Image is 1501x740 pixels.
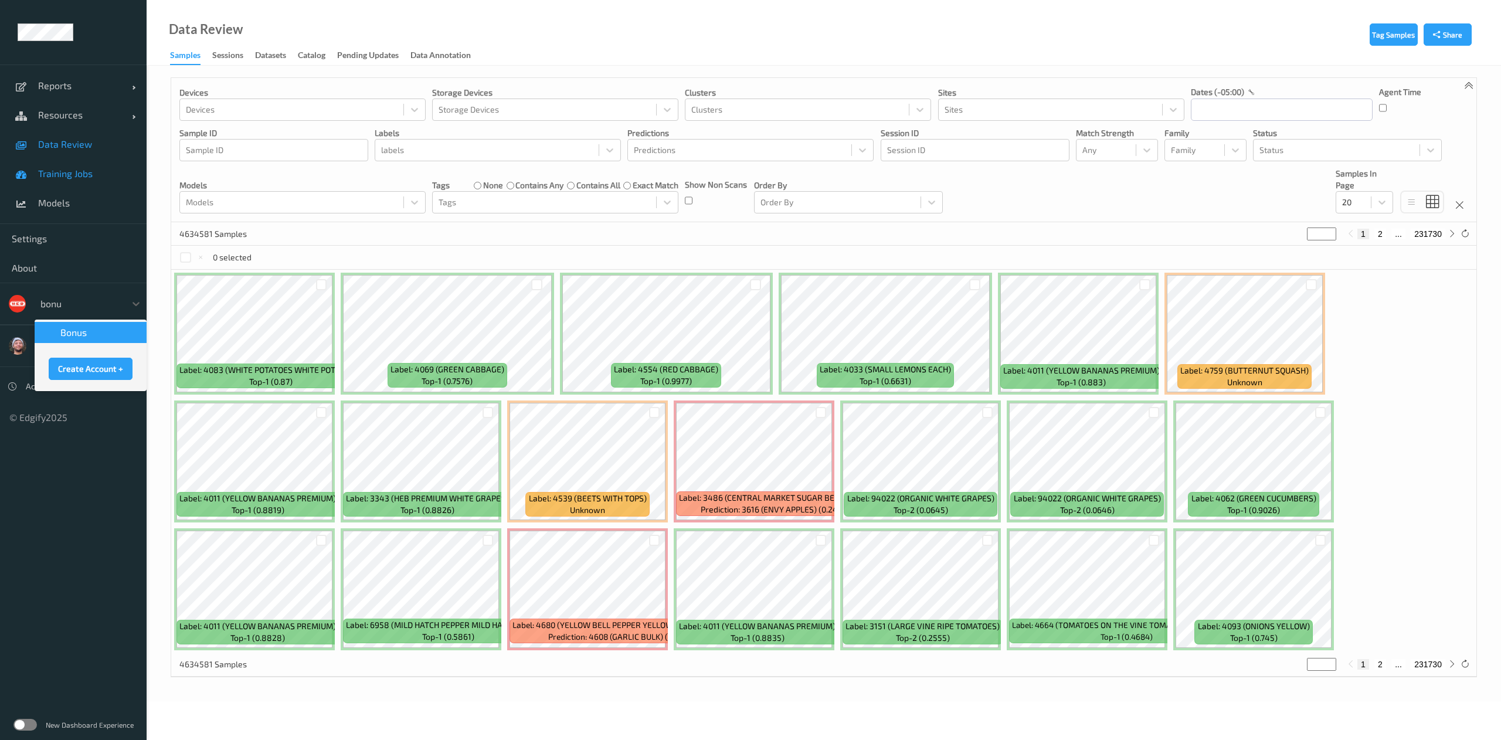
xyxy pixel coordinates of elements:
[432,179,450,191] p: Tags
[170,47,212,65] a: Samples
[179,228,267,240] p: 4634581 Samples
[679,620,836,632] span: Label: 4011 (YELLOW BANANAS PREMIUM)
[512,619,726,631] span: Label: 4680 (YELLOW BELL PEPPER YELLOW BELL PEPPER)
[213,252,252,263] p: 0 selected
[633,179,678,191] label: exact match
[179,179,426,191] p: Models
[212,49,243,64] div: Sessions
[1357,659,1369,670] button: 1
[1411,229,1445,239] button: 231730
[255,47,298,64] a: Datasets
[1424,23,1472,46] button: Share
[1336,168,1393,191] p: Samples In Page
[1227,376,1262,388] span: unknown
[255,49,286,64] div: Datasets
[410,49,471,64] div: Data Annotation
[685,87,931,99] p: Clusters
[754,179,943,191] p: Order By
[410,47,483,64] a: Data Annotation
[1253,127,1442,139] p: Status
[249,376,293,388] span: top-1 (0.87)
[685,179,747,191] p: Show Non Scans
[346,493,508,504] span: Label: 3343 (HEB PREMIUM WHITE GRAPES)
[212,47,255,64] a: Sessions
[1391,229,1405,239] button: ...
[179,493,336,504] span: Label: 4011 (YELLOW BANANAS PREMIUM)
[701,504,850,515] span: Prediction: 3616 (ENVY APPLES) (0.2433)
[627,127,874,139] p: Predictions
[483,179,503,191] label: none
[1374,229,1386,239] button: 2
[432,87,678,99] p: Storage Devices
[179,620,336,632] span: Label: 4011 (YELLOW BANANAS PREMIUM)
[881,127,1069,139] p: Session ID
[298,47,337,64] a: Catalog
[679,492,872,504] span: Label: 3486 (CENTRAL MARKET SUGAR BEE APPLES)
[1227,504,1280,516] span: top-1 (0.9026)
[1411,659,1445,670] button: 231730
[1003,365,1160,376] span: Label: 4011 (YELLOW BANANAS PREMIUM)
[375,127,621,139] p: labels
[179,658,267,670] p: 4634581 Samples
[1374,659,1386,670] button: 2
[1198,620,1310,632] span: Label: 4093 (ONIONS YELLOW)
[298,49,325,64] div: Catalog
[640,375,692,387] span: top-1 (0.9977)
[529,493,647,504] span: Label: 4539 (BEETS WITH TOPS)
[731,632,785,644] span: top-1 (0.8835)
[860,375,911,387] span: top-1 (0.6631)
[1014,493,1161,504] span: Label: 94022 (ORGANIC WHITE GRAPES)
[1230,632,1278,644] span: top-1 (0.745)
[422,375,473,387] span: top-1 (0.7576)
[337,47,410,64] a: Pending Updates
[1076,127,1158,139] p: Match Strength
[896,632,950,644] span: top-2 (0.2555)
[938,87,1184,99] p: Sites
[230,632,285,644] span: top-1 (0.8828)
[1191,86,1244,98] p: dates (-05:00)
[894,504,948,516] span: top-2 (0.0645)
[820,364,951,375] span: Label: 4033 (SMALL LEMONS EACH)
[1060,504,1115,516] span: top-2 (0.0646)
[1012,619,1241,631] span: Label: 4664 (TOMATOES ON THE VINE TOMATOES ON THE VINE)
[1391,659,1405,670] button: ...
[232,504,284,516] span: top-1 (0.8819)
[337,49,399,64] div: Pending Updates
[179,127,368,139] p: Sample ID
[548,631,691,643] span: Prediction: 4608 (GARLIC BULK) (0.966)
[422,631,474,643] span: top-1 (0.5861)
[1164,127,1247,139] p: Family
[847,493,994,504] span: Label: 94022 (ORGANIC WHITE GRAPES)
[614,364,718,375] span: Label: 4554 (RED CABBAGE)
[570,504,605,516] span: unknown
[1191,493,1316,504] span: Label: 4062 (GREEN CUCUMBERS)
[1057,376,1106,388] span: top-1 (0.883)
[1180,365,1309,376] span: Label: 4759 (BUTTERNUT SQUASH)
[1357,229,1369,239] button: 1
[576,179,620,191] label: contains all
[346,619,550,631] span: Label: 6958 (MILD HATCH PEPPER MILD HATCH PEPPER)
[1101,631,1153,643] span: top-1 (0.4684)
[1370,23,1418,46] button: Tag Samples
[390,364,504,375] span: Label: 4069 (GREEN CABBAGE)
[179,87,426,99] p: Devices
[179,364,362,376] span: Label: 4083 (WHITE POTATOES WHITE POTATOES)
[515,179,563,191] label: contains any
[845,620,1000,632] span: Label: 3151 (LARGE VINE RIPE TOMATOES)
[1379,86,1421,98] p: Agent Time
[400,504,454,516] span: top-1 (0.8826)
[170,49,201,65] div: Samples
[169,23,243,35] div: Data Review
